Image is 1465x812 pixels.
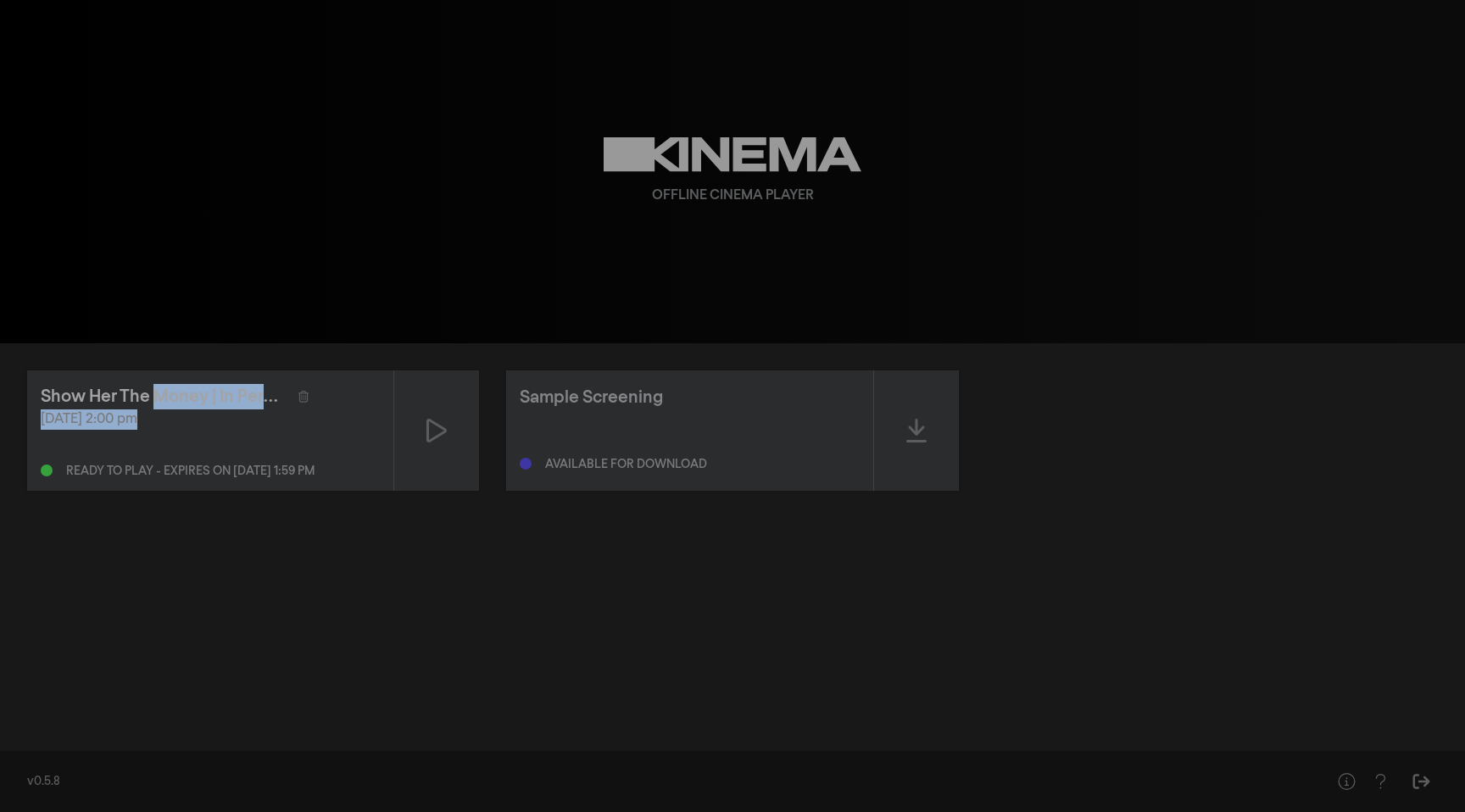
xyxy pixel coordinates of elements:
[520,385,663,410] div: Sample Screening
[41,409,380,430] div: [DATE] 2:00 pm
[41,384,285,409] div: Show Her The Money | In Person
[545,459,707,470] div: Available for download
[1329,765,1363,798] button: Help
[27,773,1295,791] div: v0.5.8
[1404,765,1438,798] button: Sign Out
[1363,765,1397,798] button: Help
[652,186,814,206] div: Offline Cinema Player
[66,465,315,477] div: Ready to play - expires on [DATE] 1:59 pm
